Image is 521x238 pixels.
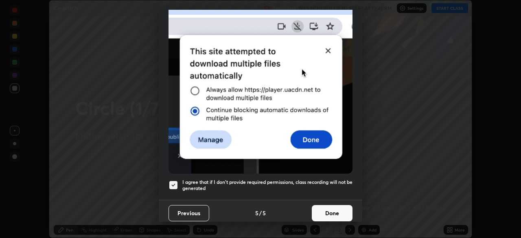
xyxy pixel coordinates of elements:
h4: / [259,209,262,217]
button: Previous [169,205,209,221]
h5: I agree that if I don't provide required permissions, class recording will not be generated [182,179,352,192]
h4: 5 [263,209,266,217]
button: Done [312,205,352,221]
h4: 5 [255,209,258,217]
